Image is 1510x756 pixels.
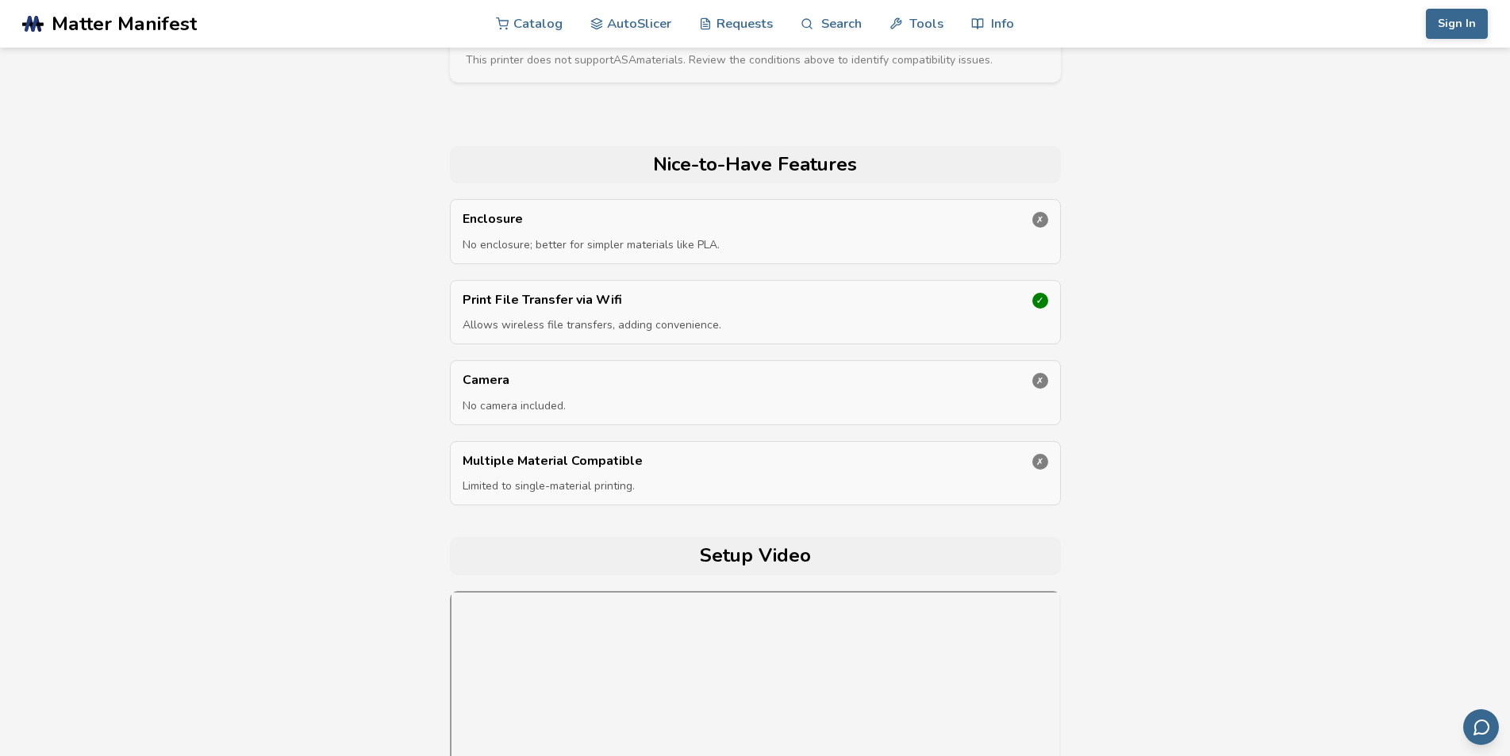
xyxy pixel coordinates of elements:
[463,480,1048,493] p: Limited to single-material printing.
[463,293,1048,307] p: Print File Transfer via Wifi
[52,13,197,35] span: Matter Manifest
[1032,454,1048,470] div: ✗
[463,212,1048,226] p: Enclosure
[458,545,1053,567] h2: Setup Video
[1463,709,1499,745] button: Send feedback via email
[463,319,1048,332] p: Allows wireless file transfers, adding convenience.
[1032,212,1048,228] div: ✗
[463,373,1048,387] p: Camera
[463,400,1048,413] p: No camera included.
[1032,293,1048,309] div: ✓
[463,454,1048,468] p: Multiple Material Compatible
[1032,373,1048,389] div: ✗
[466,54,1045,67] div: This printer does not support ASA materials. Review the conditions above to identify compatibilit...
[1426,9,1488,39] button: Sign In
[463,239,1048,251] p: No enclosure; better for simpler materials like PLA.
[458,154,1053,176] h2: Nice-to-Have Features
